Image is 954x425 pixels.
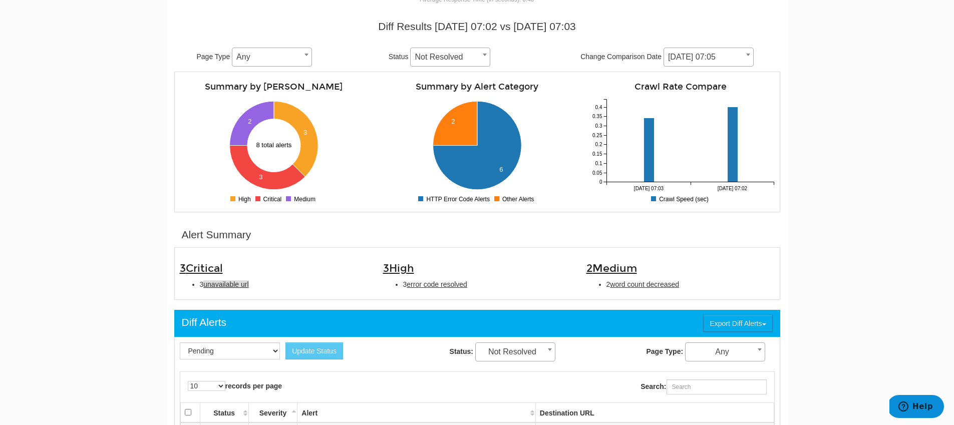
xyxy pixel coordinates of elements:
[407,280,467,288] span: error code resolved
[476,345,555,359] span: Not Resolved
[586,262,637,275] span: 2
[599,179,602,185] tspan: 0
[595,105,602,110] tspan: 0.4
[232,50,311,64] span: Any
[535,402,774,422] th: Destination URL
[664,50,753,64] span: 08/28/2025 07:05
[610,280,679,288] span: word count decreased
[606,279,775,289] li: 2
[450,347,473,355] strong: Status:
[389,53,409,61] span: Status
[403,279,571,289] li: 3
[297,402,535,422] th: Alert: activate to sort column ascending
[592,151,602,157] tspan: 0.15
[256,141,292,149] text: 8 total alerts
[703,315,772,332] button: Export Diff Alerts
[203,280,248,288] span: unavailable url
[180,262,223,275] span: 3
[592,133,602,138] tspan: 0.25
[180,82,368,92] h4: Summary by [PERSON_NAME]
[595,161,602,166] tspan: 0.1
[580,53,662,61] span: Change Comparison Date
[383,82,571,92] h4: Summary by Alert Category
[232,48,312,67] span: Any
[592,262,637,275] span: Medium
[475,342,555,361] span: Not Resolved
[646,347,683,355] strong: Page Type:
[641,379,766,394] label: Search:
[685,342,765,361] span: Any
[633,186,664,191] tspan: [DATE] 07:03
[664,48,754,67] span: 08/28/2025 07:05
[586,82,775,92] h4: Crawl Rate Compare
[182,227,251,242] div: Alert Summary
[182,315,226,330] div: Diff Alerts
[595,123,602,129] tspan: 0.3
[411,50,490,64] span: Not Resolved
[383,262,414,275] span: 3
[248,402,297,422] th: Severity: activate to sort column descending
[200,279,368,289] li: 3
[592,114,602,119] tspan: 0.35
[182,19,773,34] div: Diff Results [DATE] 07:02 vs [DATE] 07:03
[889,395,944,420] iframe: Opens a widget where you can find more information
[186,262,223,275] span: Critical
[595,142,602,147] tspan: 0.2
[285,342,343,359] button: Update Status
[389,262,414,275] span: High
[592,170,602,176] tspan: 0.05
[200,402,248,422] th: Status: activate to sort column ascending
[197,53,230,61] span: Page Type
[667,379,767,394] input: Search:
[410,48,490,67] span: Not Resolved
[686,345,765,359] span: Any
[717,186,747,191] tspan: [DATE] 07:02
[188,381,225,391] select: records per page
[188,381,282,391] label: records per page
